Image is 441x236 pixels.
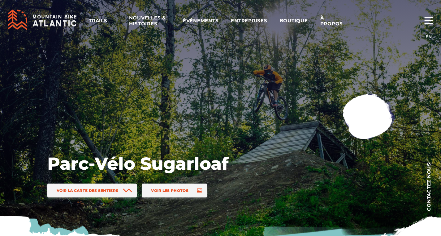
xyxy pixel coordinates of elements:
span: Voir les photos [151,188,188,193]
span: Contactez nous [426,163,431,211]
span: Boutique [280,18,308,24]
a: EN [426,34,432,39]
span: Voir la carte des sentiers [57,188,119,193]
a: Contactez nous [416,160,441,213]
span: Entreprises [231,18,267,24]
h1: Parc-Vélo Sugarloaf [47,153,245,174]
span: Événements [183,18,219,24]
span: Trails [89,18,117,24]
a: Voir la carte des sentiers [47,184,137,197]
span: Nouvelles & Histoires [129,15,171,27]
span: À propos [320,15,352,27]
a: Voir les photos [142,184,207,197]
